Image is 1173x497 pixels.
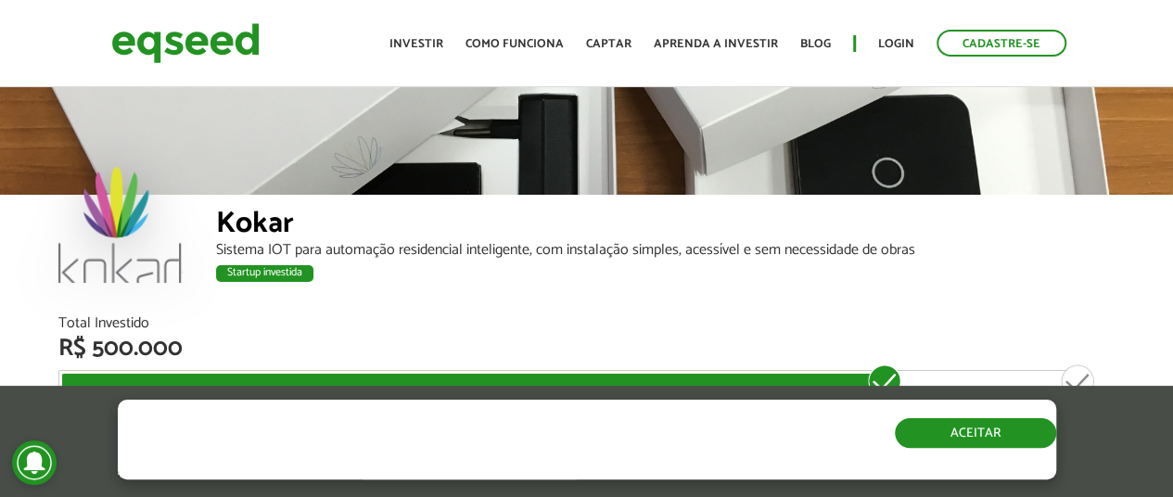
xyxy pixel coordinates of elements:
[111,19,260,68] img: EqSeed
[849,363,919,422] div: R$ 500.000
[216,243,1116,258] div: Sistema IOT para automação residencial inteligente, com instalação simples, acessível e sem neces...
[118,400,681,457] h5: O site da EqSeed utiliza cookies para melhorar sua navegação.
[465,38,564,50] a: Como funciona
[586,38,631,50] a: Captar
[800,38,831,50] a: Blog
[118,462,681,479] p: Ao clicar em "aceitar", você aceita nossa .
[216,265,313,282] div: Startup investida
[363,464,577,479] a: política de privacidade e de cookies
[58,337,1116,361] div: R$ 500.000
[895,418,1056,448] button: Aceitar
[389,38,443,50] a: Investir
[878,38,914,50] a: Login
[58,316,1116,331] div: Total Investido
[937,30,1066,57] a: Cadastre-se
[1044,363,1112,422] div: R$ 625.000
[654,38,778,50] a: Aprenda a investir
[216,209,1116,243] div: Kokar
